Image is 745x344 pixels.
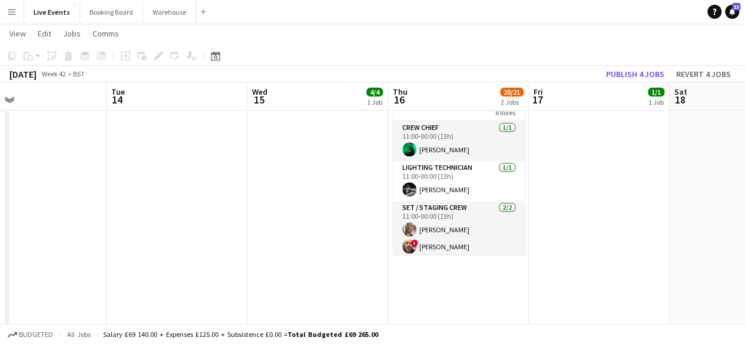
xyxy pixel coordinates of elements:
app-job-card: 11:00-00:00 (13h) (Fri)9/98316 - Vertu @ Harrods8 RolesCrew Chief1/111:00-00:00 (13h)[PERSON_NAME... [393,80,525,254]
div: BST [73,69,85,78]
span: 8 Roles [495,108,515,117]
button: Live Events [24,1,80,24]
span: Edit [38,28,51,39]
span: Jobs [63,28,81,39]
span: Comms [92,28,119,39]
span: Budgeted [19,330,53,339]
span: 13 [732,3,740,11]
span: Thu [393,86,408,97]
div: [DATE] [9,68,37,80]
div: 1 Job [367,98,382,106]
app-card-role: Set / Staging Crew2/211:00-00:00 (13h)[PERSON_NAME]![PERSON_NAME] [393,201,525,258]
a: Edit [33,26,56,41]
span: 14 [110,93,125,106]
span: 4/4 [366,88,383,96]
div: 1 Job [648,98,664,106]
app-card-role: Lighting Technician1/111:00-00:00 (13h)[PERSON_NAME] [393,161,525,201]
span: 18 [673,93,687,106]
a: View [5,26,31,41]
button: Revert 4 jobs [671,66,736,82]
a: 13 [725,5,739,19]
div: Salary £69 140.00 + Expenses £125.00 + Subsistence £0.00 = [103,330,378,339]
div: 2 Jobs [501,98,523,106]
span: 16 [391,93,408,106]
span: ! [411,239,418,246]
span: Sat [674,86,687,97]
span: Fri [534,86,543,97]
span: 20/21 [500,88,524,96]
app-card-role: Crew Chief1/111:00-00:00 (13h)[PERSON_NAME] [393,121,525,161]
span: 15 [250,93,267,106]
span: All jobs [65,330,93,339]
span: 1/1 [648,88,664,96]
button: Warehouse [143,1,196,24]
a: Comms [88,26,124,41]
span: Tue [111,86,125,97]
span: View [9,28,26,39]
span: Total Budgeted £69 265.00 [287,330,378,339]
span: Week 42 [39,69,68,78]
span: Wed [252,86,267,97]
button: Booking Board [80,1,143,24]
a: Jobs [58,26,85,41]
button: Budgeted [6,328,55,341]
button: Publish 4 jobs [601,66,669,82]
span: 17 [532,93,543,106]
